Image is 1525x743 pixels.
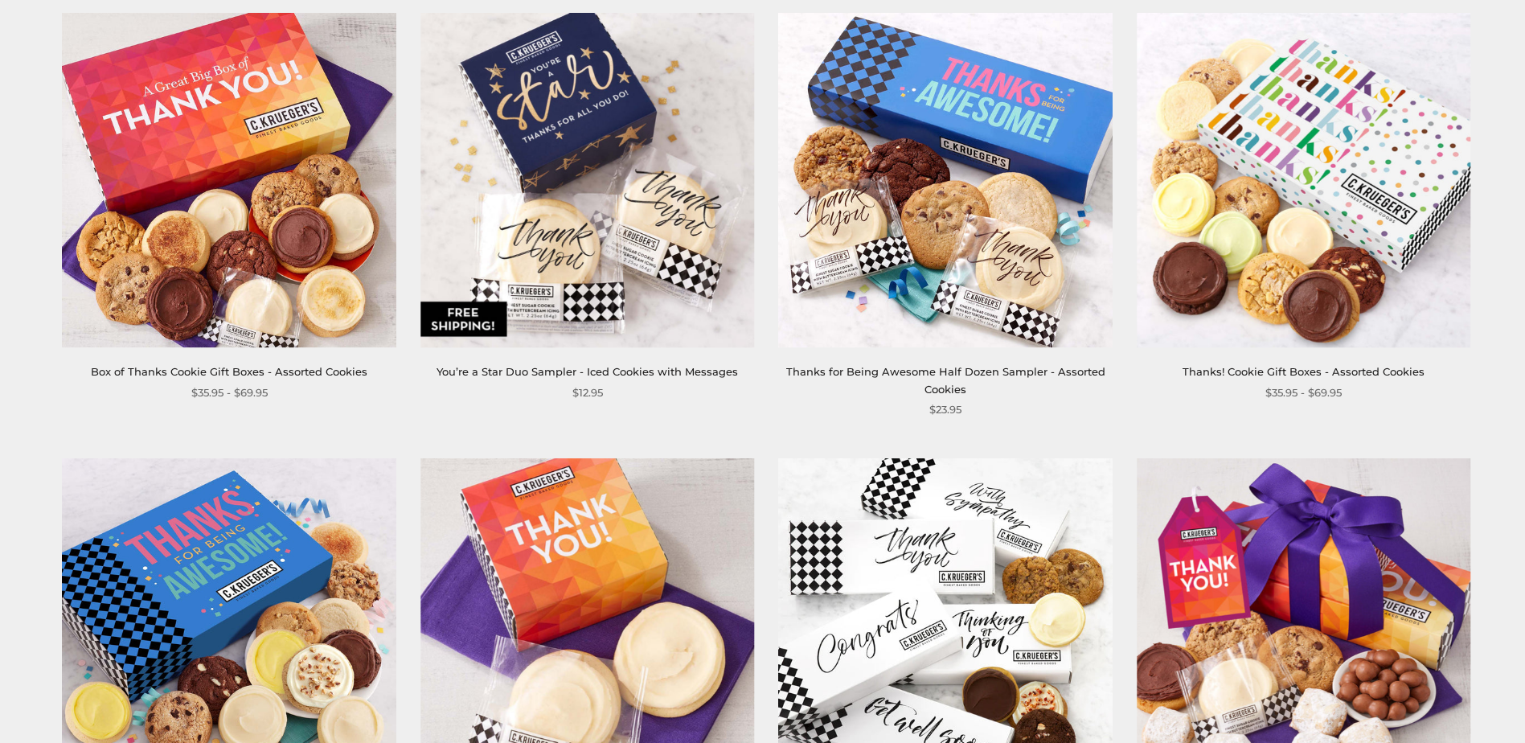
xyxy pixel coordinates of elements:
iframe: Sign Up via Text for Offers [13,682,166,730]
img: Box of Thanks Cookie Gift Boxes - Assorted Cookies [62,14,396,348]
img: Thanks for Being Awesome Half Dozen Sampler - Assorted Cookies [778,14,1113,348]
span: $12.95 [572,384,603,401]
a: You’re a Star Duo Sampler - Iced Cookies with Messages [437,365,738,378]
img: Thanks! Cookie Gift Boxes - Assorted Cookies [1137,14,1471,348]
span: $23.95 [929,401,961,418]
span: $35.95 - $69.95 [191,384,268,401]
a: Thanks! Cookie Gift Boxes - Assorted Cookies [1183,365,1425,378]
a: Thanks for Being Awesome Half Dozen Sampler - Assorted Cookies [786,365,1105,395]
a: Box of Thanks Cookie Gift Boxes - Assorted Cookies [91,365,367,378]
img: You’re a Star Duo Sampler - Iced Cookies with Messages [420,14,755,348]
span: $35.95 - $69.95 [1265,384,1342,401]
